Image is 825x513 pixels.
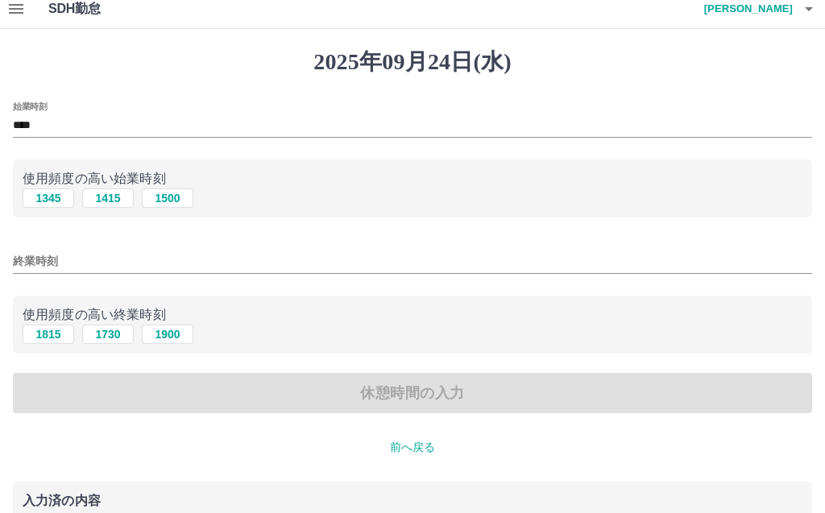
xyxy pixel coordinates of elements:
[82,188,134,208] button: 1415
[142,188,193,208] button: 1500
[23,325,74,344] button: 1815
[142,325,193,344] button: 1900
[13,100,47,112] label: 始業時刻
[82,325,134,344] button: 1730
[23,169,802,188] p: 使用頻度の高い始業時刻
[23,188,74,208] button: 1345
[13,439,812,456] p: 前へ戻る
[13,48,812,76] h1: 2025年09月24日(水)
[23,305,802,325] p: 使用頻度の高い終業時刻
[23,494,802,507] p: 入力済の内容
